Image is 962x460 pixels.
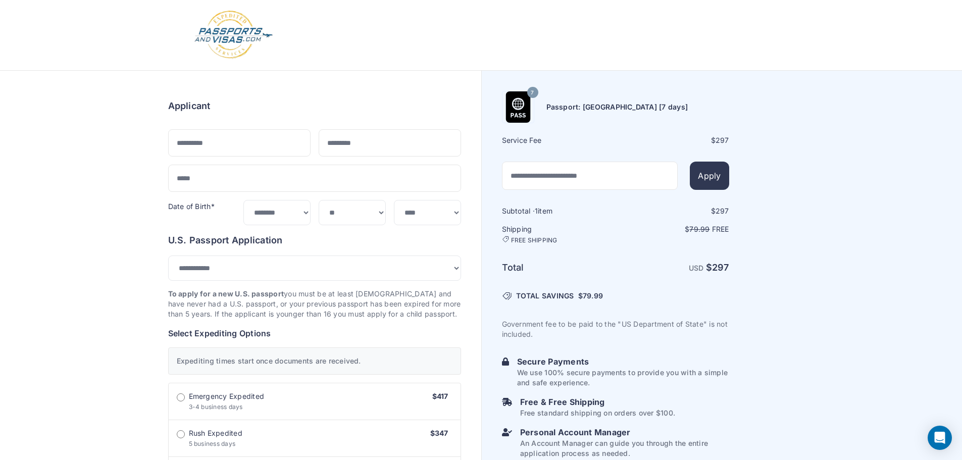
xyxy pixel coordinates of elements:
span: $347 [430,429,448,437]
span: FREE SHIPPING [511,236,558,244]
span: $ [578,291,603,301]
span: 3-4 business days [189,403,243,411]
h6: U.S. Passport Application [168,233,461,247]
h6: Shipping [502,224,615,244]
h6: Service Fee [502,135,615,145]
strong: $ [706,262,729,273]
span: 297 [716,207,729,215]
span: 79.99 [689,225,710,233]
label: Date of Birth* [168,202,215,211]
div: $ [617,206,729,216]
span: TOTAL SAVINGS [516,291,574,301]
div: $ [617,135,729,145]
img: Product Name [502,91,534,123]
h6: Applicant [168,99,211,113]
span: 1 [535,207,538,215]
div: Expediting times start once documents are received. [168,347,461,375]
h6: Personal Account Manager [520,426,729,438]
img: Logo [193,10,274,60]
h6: Total [502,261,615,275]
h6: Free & Free Shipping [520,396,675,408]
h6: Select Expediting Options [168,327,461,339]
div: Open Intercom Messenger [928,426,952,450]
p: Free standard shipping on orders over $100. [520,408,675,418]
span: 79.99 [583,291,603,300]
span: Free [712,225,729,233]
span: 297 [716,136,729,144]
h6: Passport: [GEOGRAPHIC_DATA] [7 days] [546,102,688,112]
span: $417 [432,392,448,400]
p: you must be at least [DEMOGRAPHIC_DATA] and have never had a U.S. passport, or your previous pass... [168,289,461,319]
strong: To apply for a new U.S. passport [168,289,284,298]
p: An Account Manager can guide you through the entire application process as needed. [520,438,729,458]
span: 297 [712,262,729,273]
span: 5 business days [189,440,236,447]
button: Apply [690,162,729,190]
p: We use 100% secure payments to provide you with a simple and safe experience. [517,368,729,388]
h6: Subtotal · item [502,206,615,216]
h6: Secure Payments [517,355,729,368]
span: USD [689,264,704,272]
span: Emergency Expedited [189,391,265,401]
p: $ [617,224,729,234]
span: 7 [531,86,534,99]
span: Rush Expedited [189,428,242,438]
p: Government fee to be paid to the "US Department of State" is not included. [502,319,729,339]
